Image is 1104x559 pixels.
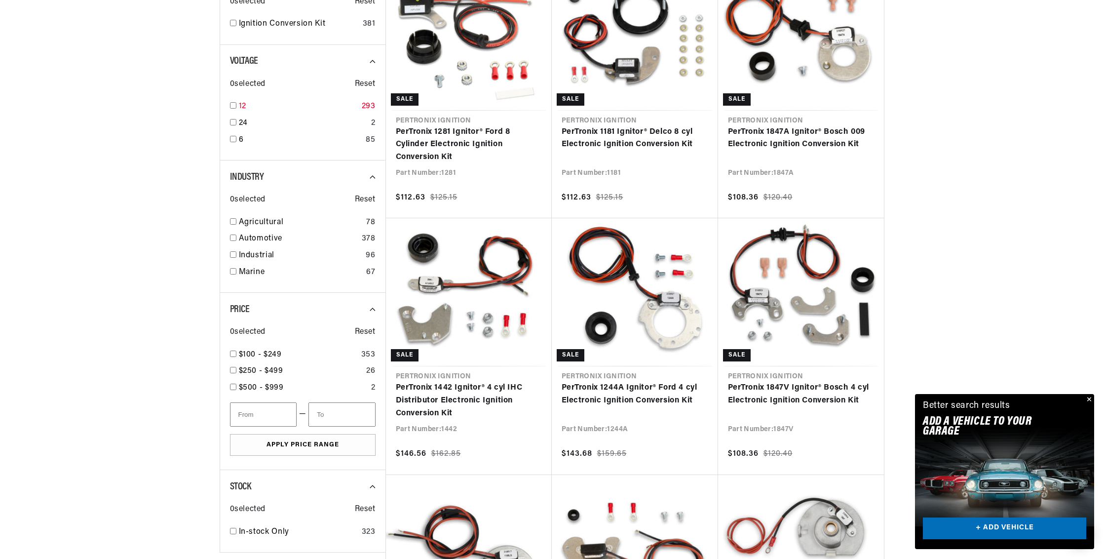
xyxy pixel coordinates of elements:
[230,78,266,91] span: 0 selected
[239,367,283,375] span: $250 - $499
[362,526,376,539] div: 323
[230,434,376,456] button: Apply Price Range
[562,382,708,407] a: PerTronix 1244A Ignitor® Ford 4 cyl Electronic Ignition Conversion Kit
[308,402,375,427] input: To
[355,503,376,516] span: Reset
[230,172,264,182] span: Industry
[239,384,284,392] span: $500 - $999
[362,233,376,245] div: 378
[355,194,376,206] span: Reset
[230,56,258,66] span: Voltage
[728,382,874,407] a: PerTronix 1847V Ignitor® Bosch 4 cyl Electronic Ignition Conversion Kit
[230,305,250,315] span: Price
[366,216,375,229] div: 78
[366,134,375,147] div: 85
[230,326,266,339] span: 0 selected
[923,417,1062,437] h2: Add A VEHICLE to your garage
[239,18,359,31] a: Ignition Conversion Kit
[366,365,375,378] div: 26
[239,216,363,229] a: Agricultural
[239,233,358,245] a: Automotive
[239,249,362,262] a: Industrial
[363,18,376,31] div: 381
[239,134,362,147] a: 6
[371,117,376,130] div: 2
[230,402,297,427] input: From
[396,382,542,420] a: PerTronix 1442 Ignitor® 4 cyl IHC Distributor Electronic Ignition Conversion Kit
[230,503,266,516] span: 0 selected
[361,349,376,361] div: 353
[728,126,874,151] a: PerTronix 1847A Ignitor® Bosch 009 Electronic Ignition Conversion Kit
[355,326,376,339] span: Reset
[239,526,358,539] a: In-stock Only
[371,382,376,395] div: 2
[230,482,251,492] span: Stock
[923,518,1086,540] a: + ADD VEHICLE
[562,126,708,151] a: PerTronix 1181 Ignitor® Delco 8 cyl Electronic Ignition Conversion Kit
[1082,394,1094,406] button: Close
[366,266,375,279] div: 67
[923,399,1010,413] div: Better search results
[366,249,375,262] div: 96
[239,266,363,279] a: Marine
[230,194,266,206] span: 0 selected
[239,351,282,359] span: $100 - $249
[362,100,376,113] div: 293
[239,100,358,113] a: 12
[239,117,367,130] a: 24
[396,126,542,164] a: PerTronix 1281 Ignitor® Ford 8 Cylinder Electronic Ignition Conversion Kit
[299,408,306,421] span: —
[355,78,376,91] span: Reset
